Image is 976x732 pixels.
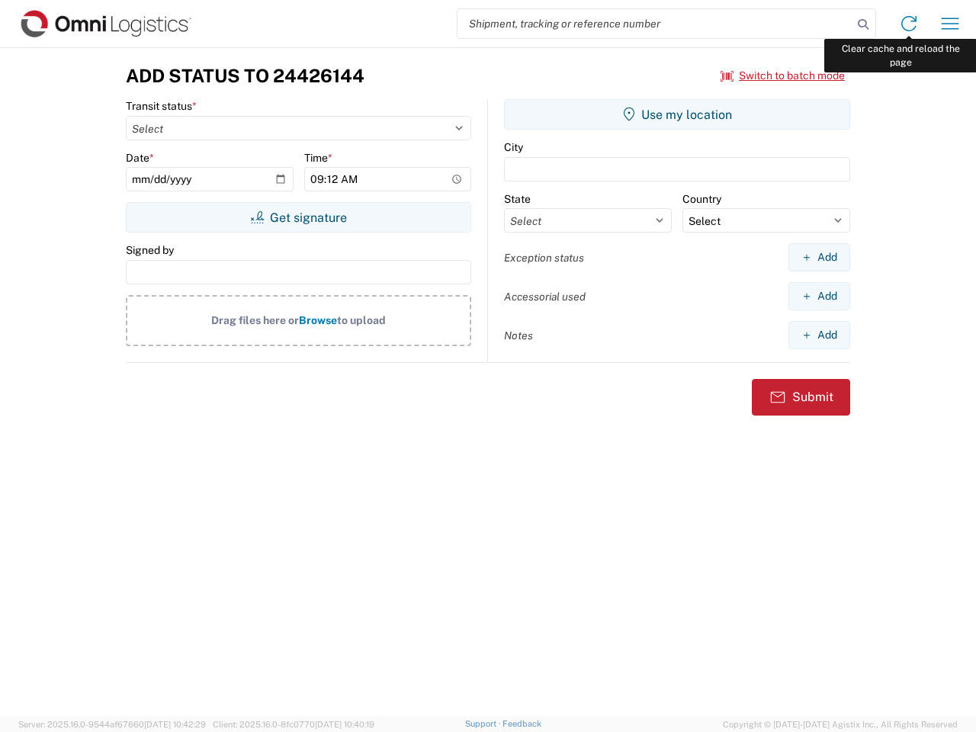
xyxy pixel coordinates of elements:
input: Shipment, tracking or reference number [457,9,852,38]
span: Client: 2025.16.0-8fc0770 [213,720,374,729]
span: Server: 2025.16.0-9544af67660 [18,720,206,729]
h3: Add Status to 24426144 [126,65,364,87]
span: to upload [337,314,386,326]
button: Add [788,243,850,271]
label: State [504,192,531,206]
button: Add [788,282,850,310]
button: Add [788,321,850,349]
label: Transit status [126,99,197,113]
span: [DATE] 10:40:19 [315,720,374,729]
button: Submit [752,379,850,416]
span: [DATE] 10:42:29 [144,720,206,729]
button: Get signature [126,202,471,233]
span: Drag files here or [211,314,299,326]
label: Exception status [504,251,584,265]
a: Feedback [502,719,541,728]
button: Switch to batch mode [721,63,845,88]
label: Signed by [126,243,174,257]
span: Copyright © [DATE]-[DATE] Agistix Inc., All Rights Reserved [723,718,958,731]
label: Notes [504,329,533,342]
label: Country [682,192,721,206]
label: City [504,140,523,154]
label: Date [126,151,154,165]
span: Browse [299,314,337,326]
a: Support [465,719,503,728]
label: Accessorial used [504,290,586,303]
label: Time [304,151,332,165]
button: Use my location [504,99,850,130]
